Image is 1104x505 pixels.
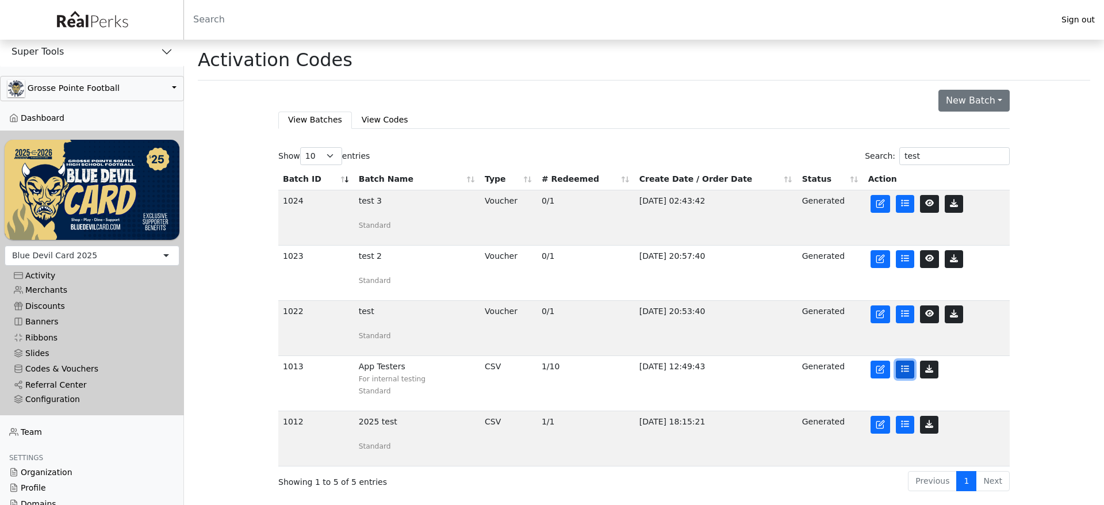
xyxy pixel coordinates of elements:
td: 1013 [278,356,354,411]
th: Status: activate to sort column ascending [798,169,864,190]
td: Generated [798,246,864,301]
td: 2025 test [354,411,480,466]
input: Search [184,6,1052,33]
td: [DATE] 20:53:40 [635,301,798,356]
td: App Testers [354,356,480,411]
div: Activity [14,271,170,281]
small: Standard [359,332,391,340]
td: test [354,301,480,356]
h1: Activation Codes [198,49,352,71]
small: Standard [359,277,391,285]
td: Voucher [480,190,537,246]
select: Showentries [300,147,342,165]
td: 1022 [278,301,354,356]
a: Slides [5,346,179,361]
th: Create Date / Order Date: activate to sort column ascending [635,169,798,190]
div: Blue Devil Card 2025 [12,250,97,262]
td: [DATE] 12:49:43 [635,356,798,411]
td: 0/1 [537,190,635,246]
td: [DATE] 02:43:42 [635,190,798,246]
td: Generated [798,190,864,246]
td: 0/1 [537,301,635,356]
label: Show entries [278,147,370,165]
label: Search: [865,147,1010,165]
th: # Redeemed: activate to sort column ascending [537,169,635,190]
th: Action [864,169,1010,190]
a: Codes & Vouchers [5,361,179,377]
td: Voucher [480,246,537,301]
small: Standard [359,442,391,450]
button: New Batch [938,90,1010,112]
td: 0/1 [537,246,635,301]
td: 1024 [278,190,354,246]
input: Search: [899,147,1010,165]
span: Settings [9,454,43,462]
a: Referral Center [5,377,179,392]
a: View Batches [278,112,352,128]
td: 1012 [278,411,354,466]
td: 1023 [278,246,354,301]
td: Generated [798,411,864,466]
a: Discounts [5,299,179,314]
img: WvZzOez5OCqmO91hHZfJL7W2tJ07LbGMjwPPNJwI.png [5,140,179,240]
img: real_perks_logo-01.svg [51,7,133,33]
a: Sign out [1052,12,1104,28]
td: CSV [480,411,537,466]
td: Generated [798,356,864,411]
small: Standard [359,221,391,229]
a: View Codes [352,112,418,128]
th: Batch ID: activate to sort column ascending [278,169,354,190]
a: Ribbons [5,330,179,345]
td: CSV [480,356,537,411]
a: 1 [956,471,976,491]
a: Banners [5,314,179,330]
img: GAa1zriJJmkmu1qRtUwg8x1nQwzlKm3DoqW9UgYl.jpg [7,80,25,97]
td: 1/10 [537,356,635,411]
div: Configuration [14,395,170,404]
td: Generated [798,301,864,356]
a: Merchants [5,282,179,298]
th: Type: activate to sort column ascending [480,169,537,190]
td: [DATE] 20:57:40 [635,246,798,301]
td: 1/1 [537,411,635,466]
th: Batch Name: activate to sort column ascending [354,169,480,190]
td: test 2 [354,246,480,301]
td: Voucher [480,301,537,356]
td: [DATE] 18:15:21 [635,411,798,466]
div: Showing 1 to 5 of 5 entries [278,470,575,489]
td: test 3 [354,190,480,246]
small: For internal testing Standard [359,375,425,395]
